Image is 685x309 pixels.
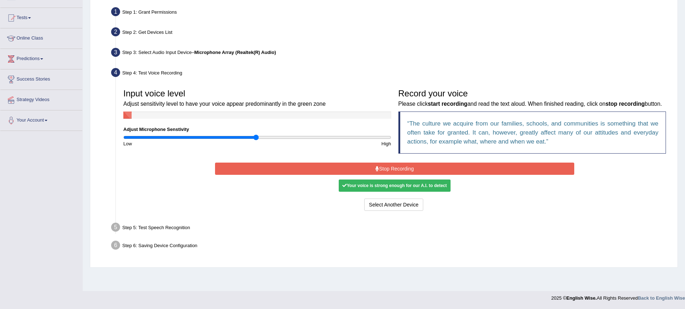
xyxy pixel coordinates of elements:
a: Predictions [0,49,82,67]
span: – [192,50,276,55]
strong: English Wise. [566,295,597,301]
div: High [257,140,394,147]
q: The culture we acquire from our families, schools, and communities is something that we often tak... [407,120,659,145]
a: Your Account [0,110,82,128]
small: Please click and read the text aloud. When finished reading, click on button. [398,101,662,107]
div: Step 3: Select Audio Input Device [108,46,674,62]
h3: Input voice level [123,89,391,108]
button: Stop Recording [215,163,574,175]
a: Success Stories [0,69,82,87]
div: Step 5: Test Speech Recognition [108,221,674,236]
label: Adjust Microphone Senstivity [123,126,189,133]
div: Step 4: Test Voice Recording [108,66,674,82]
a: Online Class [0,28,82,46]
h3: Record your voice [398,89,666,108]
div: Step 2: Get Devices List [108,25,674,41]
div: Your voice is strong enough for our A.I. to detect [339,180,450,192]
button: Select Another Device [364,199,423,211]
div: Step 6: Saving Device Configuration [108,238,674,254]
a: Back to English Wise [638,295,685,301]
div: Low [120,140,257,147]
b: stop recording [606,101,645,107]
b: Microphone Array (Realtek(R) Audio) [194,50,276,55]
div: Step 1: Grant Permissions [108,5,674,21]
b: start recording [428,101,467,107]
a: Strategy Videos [0,90,82,108]
div: 2025 © All Rights Reserved [551,291,685,301]
a: Tests [0,8,82,26]
small: Adjust sensitivity level to have your voice appear predominantly in the green zone [123,101,326,107]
